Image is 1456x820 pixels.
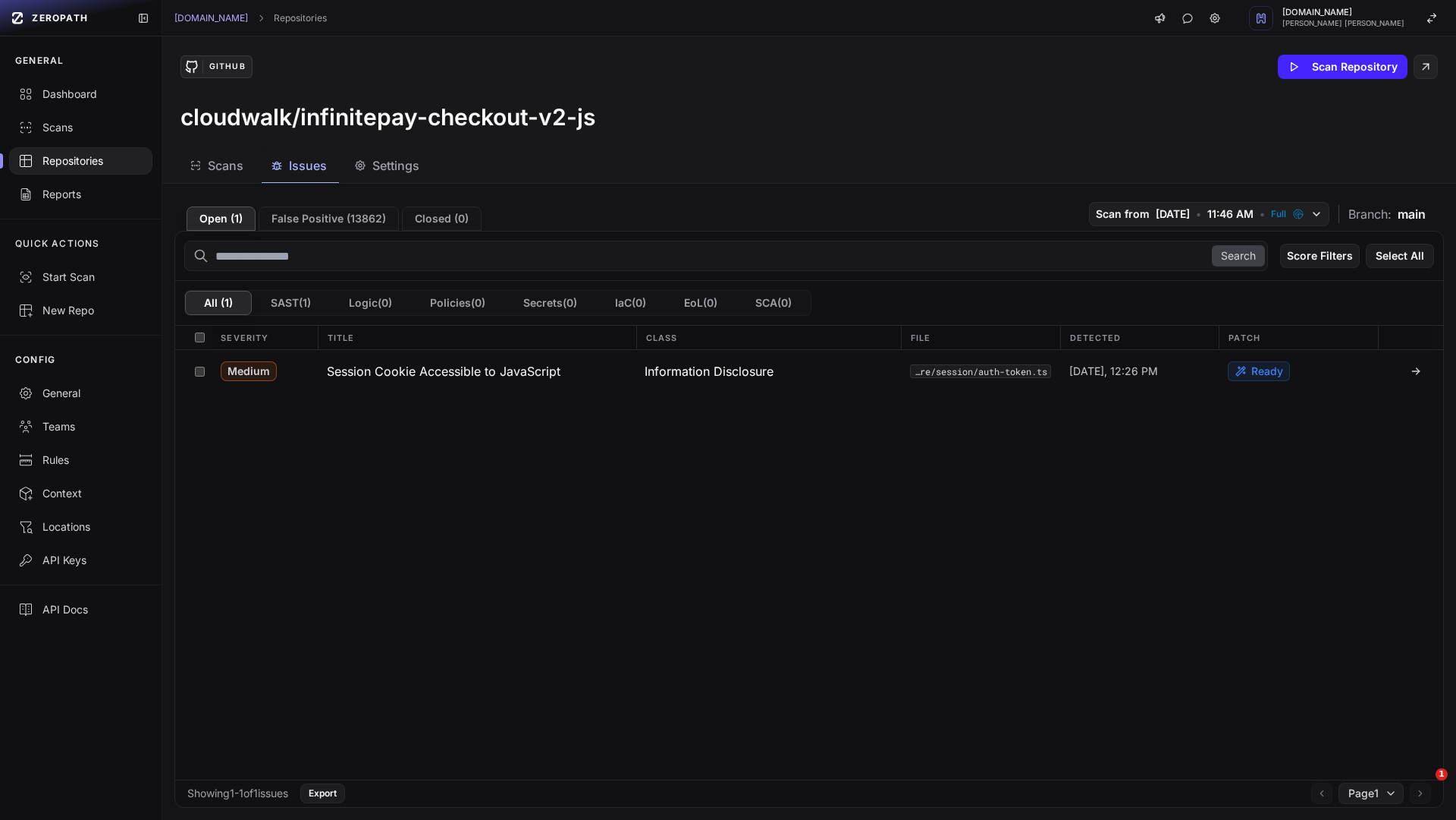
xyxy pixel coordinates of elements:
button: Session Cookie Accessible to JavaScript [318,350,636,393]
div: Teams [18,419,143,434]
div: Rules [18,453,143,468]
button: Export [300,784,345,803]
p: QUICK ACTIONS [15,238,100,250]
a: ZEROPATH [6,6,125,30]
button: src/utils/store/session/auth-token.ts [910,364,1051,378]
div: Detected [1060,326,1219,349]
button: False Positive (13862) [259,207,399,231]
a: [DOMAIN_NAME] [174,12,248,24]
div: API Docs [18,602,143,617]
button: Secrets(0) [504,291,596,315]
button: Scan Repository [1278,55,1407,79]
div: Patch [1219,326,1378,349]
svg: chevron right, [256,13,266,24]
div: Locations [18,519,143,535]
button: Scan from [DATE] • 11:46 AM • Full [1089,202,1329,226]
div: General [18,386,143,401]
span: [DOMAIN_NAME] [1282,8,1404,17]
button: Score Filters [1280,244,1360,268]
nav: breadcrumb [174,12,327,24]
span: main [1398,205,1426,223]
div: Repositories [18,153,143,169]
button: SAST(1) [252,291,330,315]
div: Severity [212,326,318,349]
button: Select All [1366,244,1434,268]
span: Branch: [1348,205,1392,223]
button: Page1 [1338,783,1404,804]
span: 1 [1436,768,1448,781]
div: Class [636,326,901,349]
h3: Session Cookie Accessible to JavaScript [327,362,560,380]
div: GitHub [202,60,251,74]
h3: cloudwalk/infinitepay-checkout-v2-js [180,103,595,131]
button: IaC(0) [596,291,665,315]
span: • [1260,207,1265,222]
span: Scan from [1096,207,1150,222]
span: • [1196,207,1201,222]
button: Open (1) [187,207,256,231]
div: Start Scan [18,270,143,285]
div: API Keys [18,553,143,568]
span: Page 1 [1348,786,1379,801]
span: [DATE], 12:26 PM [1069,364,1158,379]
div: Reports [18,187,143,202]
button: SCA(0) [736,291,811,315]
button: Closed (0) [402,207,482,231]
iframe: Intercom live chat [1404,768,1441,805]
p: CONFIG [15,354,55,366]
button: Logic(0) [330,291,411,315]
span: Full [1271,208,1286,220]
div: Scans [18,120,143,135]
div: Title [318,326,635,349]
span: [PERSON_NAME] [PERSON_NAME] [1282,20,1404,27]
button: Search [1212,245,1265,266]
button: All (1) [185,291,252,315]
span: Ready [1251,364,1283,379]
button: EoL(0) [665,291,736,315]
span: Settings [372,156,419,175]
div: Medium Session Cookie Accessible to JavaScript Information Disclosure src/utils/store/session/aut... [175,350,1443,393]
p: GENERAL [15,55,64,67]
span: Scans [208,156,243,175]
button: Policies(0) [411,291,504,315]
span: ZEROPATH [32,12,88,24]
span: Issues [289,156,327,175]
div: New Repo [18,303,143,318]
div: Showing 1 - 1 of 1 issues [187,786,288,801]
a: Repositories [274,12,327,24]
span: Medium [221,361,277,381]
div: File [901,326,1060,349]
span: 11:46 AM [1207,207,1254,222]
span: Information Disclosure [645,362,773,380]
div: Context [18,486,143,501]
div: Dashboard [18,87,143,102]
span: [DATE] [1156,207,1190,222]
